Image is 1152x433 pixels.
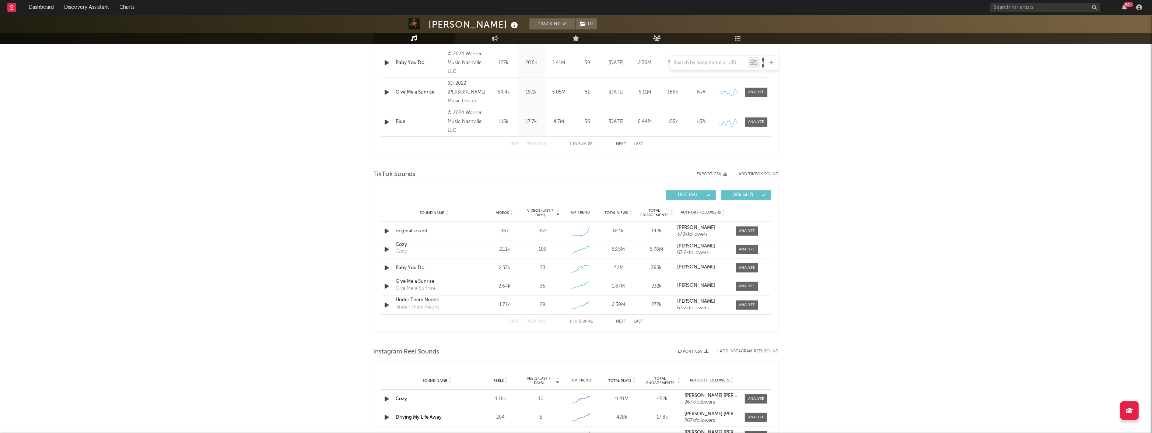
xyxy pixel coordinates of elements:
div: <5% [689,118,714,126]
div: 63.2k followers [677,306,728,311]
div: 5.78M [639,246,673,253]
button: + Add Instagram Reel Sound [716,349,779,353]
span: Instagram Reel Sounds [374,348,440,356]
a: Cozy [396,397,407,401]
div: 428k [603,414,640,421]
div: 9.41M [603,395,640,403]
div: 56 [575,118,600,126]
div: 1.87M [601,283,635,290]
div: 51 [575,89,600,96]
div: 1 5 41 [561,317,602,326]
a: Baby You Do [396,264,473,272]
button: Next [616,142,627,146]
input: Search by song name or URL [670,60,748,66]
div: Cozy [396,248,407,256]
div: 370k followers [677,232,728,237]
div: 73 [540,264,545,272]
div: 36 [540,283,545,290]
div: © 2024 Warner Music Nashville LLC [448,109,488,135]
span: ( 1 ) [575,18,597,29]
div: 168k [661,89,686,96]
div: 100 [539,246,547,253]
strong: [PERSON_NAME].[PERSON_NAME] [684,412,761,416]
span: Total Engagements [639,208,669,217]
span: Reels (last 7 days) [523,376,555,385]
div: Blue [396,118,444,126]
span: Total Views [605,211,628,215]
button: Previous [527,142,546,146]
div: Give Me a Sunrise [396,89,444,96]
div: 63.2k followers [677,250,728,256]
a: [PERSON_NAME] [677,299,728,304]
button: (1) [576,18,597,29]
strong: [PERSON_NAME] [677,225,715,230]
a: [PERSON_NAME] [677,225,728,230]
span: Total Engagements [644,376,676,385]
div: + Add Instagram Reel Sound [709,349,779,353]
div: 232k [639,283,673,290]
span: Videos [496,211,509,215]
div: 272k [639,301,673,309]
div: Under Them Neons [396,304,440,311]
div: 29 [540,301,545,309]
button: Last [634,142,644,146]
div: 354 [539,228,547,235]
span: Total Plays [608,379,631,383]
button: First [509,320,519,324]
div: 367 [488,228,522,235]
span: UGC ( 34 ) [671,193,705,197]
div: 64.4k [492,89,516,96]
span: to [573,320,577,323]
div: 19.1k [519,89,543,96]
strong: [PERSON_NAME] [677,265,715,270]
span: Author / Followers [681,210,721,215]
div: (C) 2022 [PERSON_NAME] Music Group [448,79,488,106]
input: Search for artists [990,3,1100,12]
span: TikTok Sounds [374,170,416,179]
div: [PERSON_NAME] [429,18,520,31]
div: 204 [482,414,519,421]
div: 4.7M [547,118,571,126]
div: 1 5 28 [561,140,602,149]
button: + Add TikTok Sound [728,172,779,176]
span: to [573,142,577,146]
strong: [PERSON_NAME] [677,299,715,304]
div: 267k followers [684,400,740,405]
a: [PERSON_NAME] [677,265,728,270]
button: UGC(34) [666,190,716,200]
strong: [PERSON_NAME].[PERSON_NAME] [684,393,761,398]
a: [PERSON_NAME] [677,283,728,288]
button: First [509,142,519,146]
div: 2.39M [601,301,635,309]
strong: [PERSON_NAME] [677,244,715,249]
button: Previous [527,320,546,324]
a: Under Them Neons [396,296,473,304]
strong: [PERSON_NAME] [677,283,715,288]
div: 17.8k [644,414,681,421]
a: Give Me a Sunrise [396,278,473,285]
button: Next [616,320,627,324]
span: Official ( 7 ) [726,193,760,197]
a: Cozy [396,241,473,249]
span: Reels [493,379,504,383]
div: 155k [661,118,686,126]
div: 1.16k [482,395,519,403]
a: [PERSON_NAME].[PERSON_NAME] [684,412,740,417]
span: Videos (last 7 days) [525,208,555,217]
div: 5 [523,414,560,421]
a: Driving My Life Away [396,415,442,420]
span: Sound Name [423,379,447,383]
div: 6.44M [633,118,657,126]
div: [DATE] [604,118,629,126]
button: Export CSV [678,349,709,354]
div: 2.2M [601,264,635,272]
a: [PERSON_NAME] [677,244,728,249]
div: 2.53k [488,264,522,272]
button: 99+ [1122,4,1127,10]
a: original sound [396,228,473,235]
